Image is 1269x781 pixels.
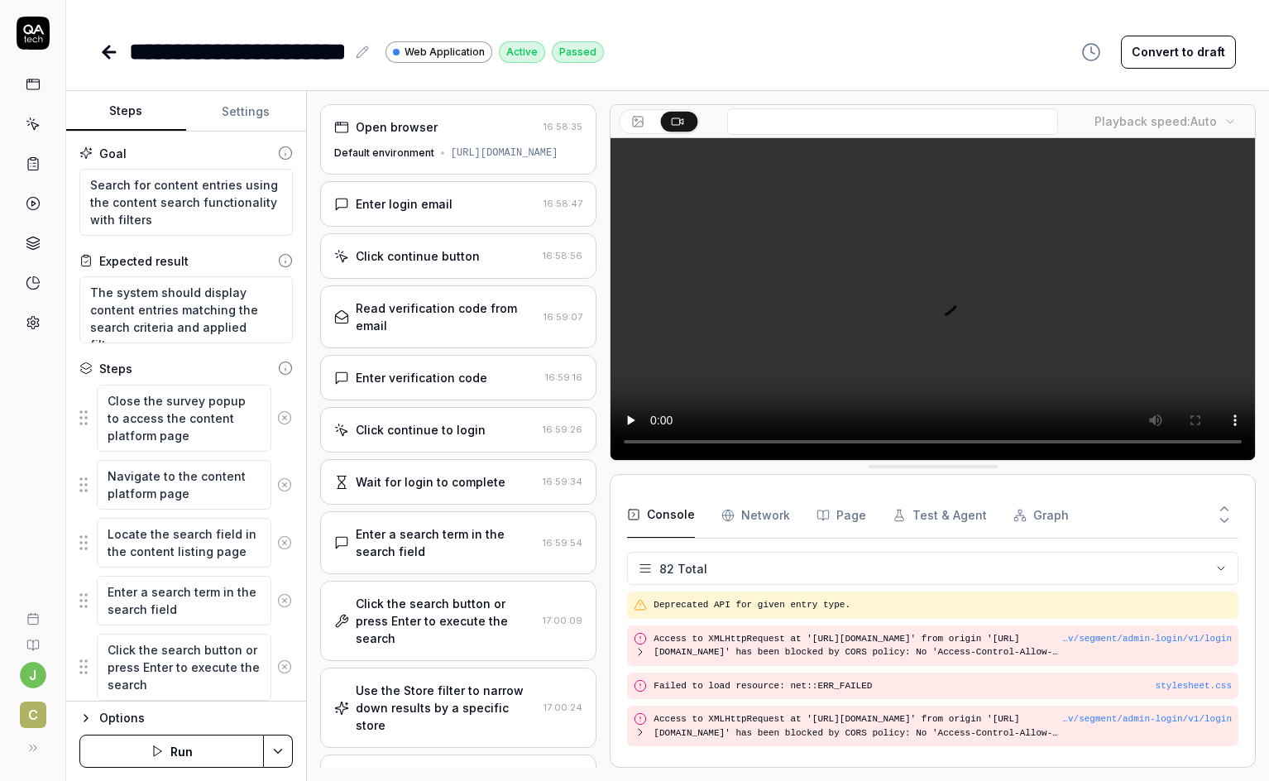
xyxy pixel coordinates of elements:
[385,41,492,63] a: Web Application
[356,247,480,265] div: Click continue button
[544,702,582,713] time: 17:00:24
[79,708,293,728] button: Options
[79,633,293,702] div: Suggestions
[543,476,582,487] time: 16:59:34
[543,615,582,626] time: 17:00:09
[271,650,299,683] button: Remove step
[543,250,582,261] time: 16:58:56
[1071,36,1111,69] button: View version history
[79,517,293,568] div: Suggestions
[356,473,505,491] div: Wait for login to complete
[99,360,132,377] div: Steps
[405,45,485,60] span: Web Application
[543,424,582,435] time: 16:59:26
[1013,573,1069,619] button: Graph
[816,573,866,619] button: Page
[356,369,487,386] div: Enter verification code
[654,712,1062,740] pre: Access to XMLHttpRequest at '[URL][DOMAIN_NAME]' from origin '[URL][DOMAIN_NAME]' has been blocke...
[271,468,299,501] button: Remove step
[7,599,59,625] a: Book a call with us
[356,421,486,438] div: Click continue to login
[893,573,987,619] button: Test & Agent
[499,41,545,63] div: Active
[20,662,46,688] button: j
[99,145,127,162] div: Goal
[552,41,604,63] div: Passed
[544,198,582,209] time: 16:58:47
[356,595,537,647] div: Click the search button or press Enter to execute the search
[334,146,434,161] div: Default environment
[99,252,189,270] div: Expected result
[7,688,59,731] button: C
[79,384,293,453] div: Suggestions
[20,702,46,728] span: C
[271,584,299,617] button: Remove step
[356,118,438,136] div: Open browser
[627,573,695,619] button: Console
[99,708,293,728] div: Options
[721,573,790,619] button: Network
[451,146,558,161] div: [URL][DOMAIN_NAME]
[79,575,293,626] div: Suggestions
[356,299,538,334] div: Read verification code from email
[79,459,293,510] div: Suggestions
[271,526,299,559] button: Remove step
[356,525,537,560] div: Enter a search term in the search field
[1094,113,1217,130] div: Playback speed:
[356,195,453,213] div: Enter login email
[545,371,582,383] time: 16:59:16
[1062,712,1232,726] button: …v/segment/admin-login/v1/login
[7,625,59,652] a: Documentation
[79,735,264,768] button: Run
[544,311,582,323] time: 16:59:07
[271,401,299,434] button: Remove step
[66,92,186,132] button: Steps
[186,92,306,132] button: Settings
[356,682,538,734] div: Use the Store filter to narrow down results by a specific store
[1156,759,1232,774] button: stylesheet.css
[543,537,582,549] time: 16:59:54
[654,679,1232,693] pre: Deprecated API for given entry type.
[544,121,582,132] time: 16:58:35
[1121,36,1236,69] button: Convert to draft
[654,759,1232,774] pre: Failed to load resource: net::ERR_FAILED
